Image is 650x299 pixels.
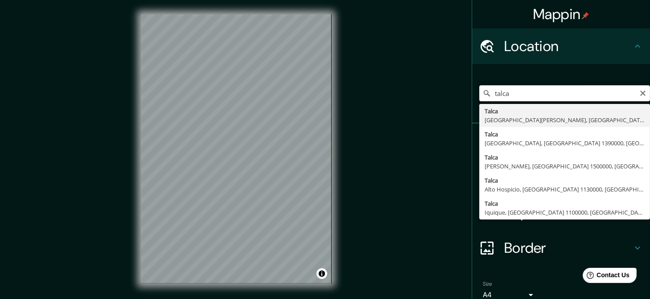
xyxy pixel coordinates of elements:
[472,159,650,195] div: Style
[485,176,645,185] div: Talca
[504,239,632,257] h4: Border
[485,116,645,124] div: [GEOGRAPHIC_DATA][PERSON_NAME], [GEOGRAPHIC_DATA]
[533,5,590,23] h4: Mappin
[485,130,645,139] div: Talca
[571,264,640,289] iframe: Help widget launcher
[483,280,492,288] label: Size
[472,230,650,266] div: Border
[141,14,332,283] canvas: Map
[582,12,589,19] img: pin-icon.png
[472,28,650,64] div: Location
[639,88,646,97] button: Clear
[479,85,650,101] input: Pick your city or area
[485,185,645,194] div: Alto Hospicio, [GEOGRAPHIC_DATA] 1130000, [GEOGRAPHIC_DATA]
[485,162,645,171] div: [PERSON_NAME], [GEOGRAPHIC_DATA] 1500000, [GEOGRAPHIC_DATA]
[485,153,645,162] div: Talca
[485,139,645,148] div: [GEOGRAPHIC_DATA], [GEOGRAPHIC_DATA] 1390000, [GEOGRAPHIC_DATA]
[485,208,645,217] div: Iquique, [GEOGRAPHIC_DATA] 1100000, [GEOGRAPHIC_DATA]
[485,107,645,116] div: Talca
[504,37,632,55] h4: Location
[472,195,650,230] div: Layout
[472,124,650,159] div: Pins
[317,268,327,279] button: Toggle attribution
[504,203,632,221] h4: Layout
[485,199,645,208] div: Talca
